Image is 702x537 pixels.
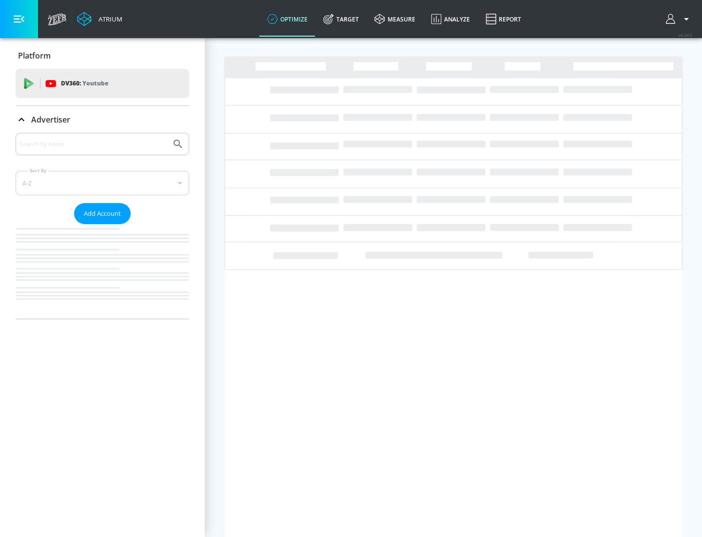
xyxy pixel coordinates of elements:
a: measure [367,1,423,37]
p: Youtube [82,78,108,88]
a: Atrium [77,12,122,26]
a: Analyze [423,1,478,37]
p: Advertiser [31,114,70,125]
div: DV360: Youtube [16,69,189,98]
button: Add Account [74,203,131,224]
nav: list of Advertiser [16,224,189,319]
div: Advertiser [16,106,189,133]
span: Add Account [84,208,121,219]
div: Platform [16,42,189,69]
span: v 4.24.0 [679,32,692,38]
p: Platform [18,50,51,61]
p: DV360: [61,78,108,89]
a: Target [315,1,367,37]
div: Atrium [95,15,122,23]
a: Report [478,1,529,37]
input: Search by name [19,138,167,150]
label: Sort By [28,167,49,174]
div: A-Z [16,171,189,195]
a: optimize [259,1,315,37]
div: Advertiser [16,133,189,319]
